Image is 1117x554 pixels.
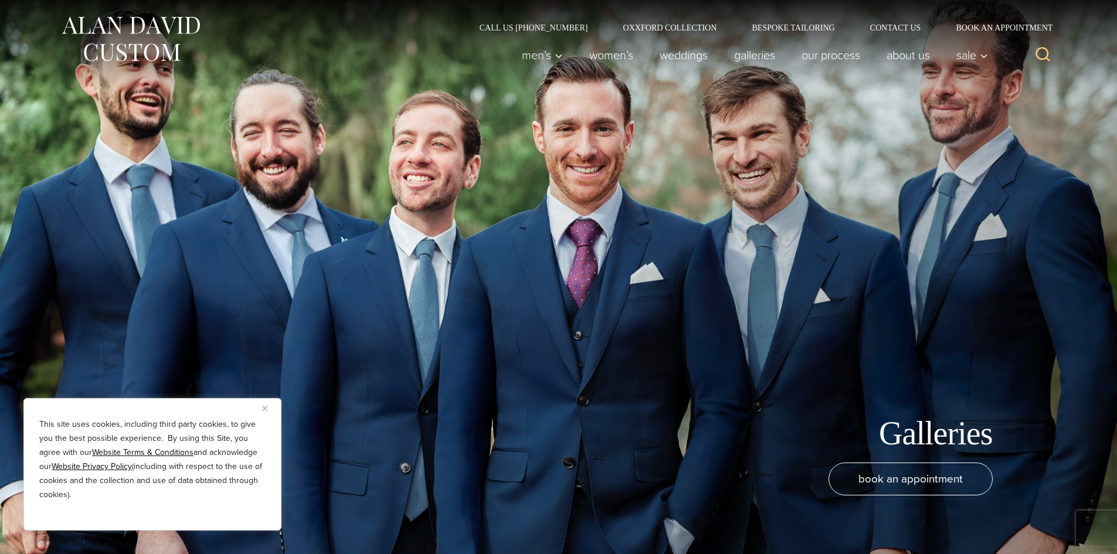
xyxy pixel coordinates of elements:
a: Oxxford Collection [605,23,734,32]
a: About Us [873,43,943,67]
a: Galleries [721,43,788,67]
a: Call Us [PHONE_NUMBER] [462,23,606,32]
a: Bespoke Tailoring [734,23,852,32]
img: Alan David Custom [60,13,201,65]
a: Contact Us [853,23,939,32]
a: Our Process [788,43,873,67]
a: weddings [646,43,721,67]
nav: Secondary Navigation [462,23,1057,32]
p: This site uses cookies, including third party cookies, to give you the best possible experience. ... [39,417,266,502]
span: book an appointment [858,470,963,487]
iframe: Opens a widget where you can chat to one of our agents [1042,519,1105,548]
span: Men’s [522,49,563,61]
button: View Search Form [1029,41,1057,69]
a: Website Terms & Conditions [92,446,193,458]
a: Website Privacy Policy [52,460,132,473]
h1: Galleries [879,414,993,453]
span: Sale [956,49,988,61]
a: Women’s [576,43,646,67]
button: Close [262,401,276,415]
nav: Primary Navigation [508,43,994,67]
img: Close [262,406,267,411]
a: Book an Appointment [938,23,1057,32]
a: book an appointment [829,463,993,495]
